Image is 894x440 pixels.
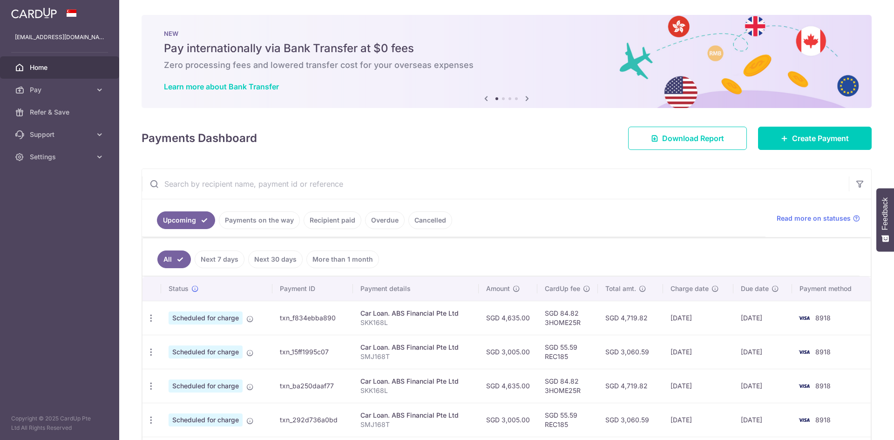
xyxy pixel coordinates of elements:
[360,318,471,327] p: SKK168L
[663,335,733,369] td: [DATE]
[157,211,215,229] a: Upcoming
[598,335,663,369] td: SGD 3,060.59
[662,133,724,144] span: Download Report
[164,30,849,37] p: NEW
[304,211,361,229] a: Recipient paid
[272,301,353,335] td: txn_f834ebba890
[365,211,405,229] a: Overdue
[360,420,471,429] p: SMJ168T
[157,250,191,268] a: All
[663,301,733,335] td: [DATE]
[11,7,57,19] img: CardUp
[815,416,831,424] span: 8918
[758,127,872,150] a: Create Payment
[598,369,663,403] td: SGD 4,719.82
[219,211,300,229] a: Payments on the way
[142,169,849,199] input: Search by recipient name, payment id or reference
[663,369,733,403] td: [DATE]
[777,214,851,223] span: Read more on statuses
[733,335,792,369] td: [DATE]
[360,411,471,420] div: Car Loan. ABS Financial Pte Ltd
[792,277,871,301] th: Payment method
[15,33,104,42] p: [EMAIL_ADDRESS][DOMAIN_NAME]
[795,414,813,426] img: Bank Card
[795,346,813,358] img: Bank Card
[306,250,379,268] a: More than 1 month
[169,311,243,325] span: Scheduled for charge
[733,369,792,403] td: [DATE]
[777,214,860,223] a: Read more on statuses
[353,277,479,301] th: Payment details
[628,127,747,150] a: Download Report
[881,197,889,230] span: Feedback
[164,41,849,56] h5: Pay internationally via Bank Transfer at $0 fees
[30,130,91,139] span: Support
[733,403,792,437] td: [DATE]
[486,284,510,293] span: Amount
[815,314,831,322] span: 8918
[30,152,91,162] span: Settings
[195,250,244,268] a: Next 7 days
[272,369,353,403] td: txn_ba250daaf77
[164,60,849,71] h6: Zero processing fees and lowered transfer cost for your overseas expenses
[815,348,831,356] span: 8918
[537,301,598,335] td: SGD 84.82 3HOME25R
[248,250,303,268] a: Next 30 days
[795,380,813,392] img: Bank Card
[537,403,598,437] td: SGD 55.59 REC185
[360,309,471,318] div: Car Loan. ABS Financial Pte Ltd
[733,301,792,335] td: [DATE]
[272,277,353,301] th: Payment ID
[30,63,91,72] span: Home
[605,284,636,293] span: Total amt.
[272,403,353,437] td: txn_292d736a0bd
[479,301,537,335] td: SGD 4,635.00
[792,133,849,144] span: Create Payment
[545,284,580,293] span: CardUp fee
[272,335,353,369] td: txn_15ff1995c07
[30,108,91,117] span: Refer & Save
[142,130,257,147] h4: Payments Dashboard
[408,211,452,229] a: Cancelled
[741,284,769,293] span: Due date
[360,343,471,352] div: Car Loan. ABS Financial Pte Ltd
[537,335,598,369] td: SGD 55.59 REC185
[169,284,189,293] span: Status
[670,284,709,293] span: Charge date
[169,413,243,426] span: Scheduled for charge
[663,403,733,437] td: [DATE]
[598,403,663,437] td: SGD 3,060.59
[479,369,537,403] td: SGD 4,635.00
[795,312,813,324] img: Bank Card
[815,382,831,390] span: 8918
[479,403,537,437] td: SGD 3,005.00
[164,82,279,91] a: Learn more about Bank Transfer
[360,377,471,386] div: Car Loan. ABS Financial Pte Ltd
[169,345,243,359] span: Scheduled for charge
[876,188,894,251] button: Feedback - Show survey
[360,386,471,395] p: SKK168L
[479,335,537,369] td: SGD 3,005.00
[142,15,872,108] img: Bank transfer banner
[360,352,471,361] p: SMJ168T
[537,369,598,403] td: SGD 84.82 3HOME25R
[598,301,663,335] td: SGD 4,719.82
[169,379,243,393] span: Scheduled for charge
[30,85,91,95] span: Pay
